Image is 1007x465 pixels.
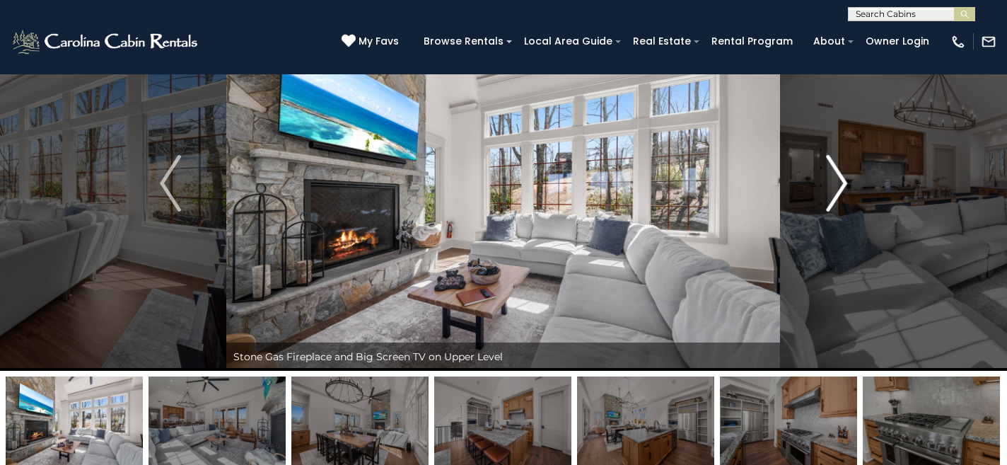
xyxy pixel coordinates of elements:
[806,30,852,52] a: About
[11,28,202,56] img: White-1-2.png
[434,377,571,465] img: 168258883
[577,377,714,465] img: 168258885
[160,155,181,212] img: arrow
[517,30,619,52] a: Local Area Guide
[863,377,1000,465] img: 168258955
[858,30,936,52] a: Owner Login
[149,377,286,465] img: 168258882
[720,377,857,465] img: 168258886
[417,30,511,52] a: Browse Rentals
[291,377,429,465] img: 168258877
[704,30,800,52] a: Rental Program
[359,34,399,49] span: My Favs
[6,377,143,465] img: 168258880
[826,155,847,212] img: arrow
[981,34,996,50] img: mail-regular-white.png
[950,34,966,50] img: phone-regular-white.png
[226,343,780,371] div: Stone Gas Fireplace and Big Screen TV on Upper Level
[626,30,698,52] a: Real Estate
[342,34,402,50] a: My Favs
